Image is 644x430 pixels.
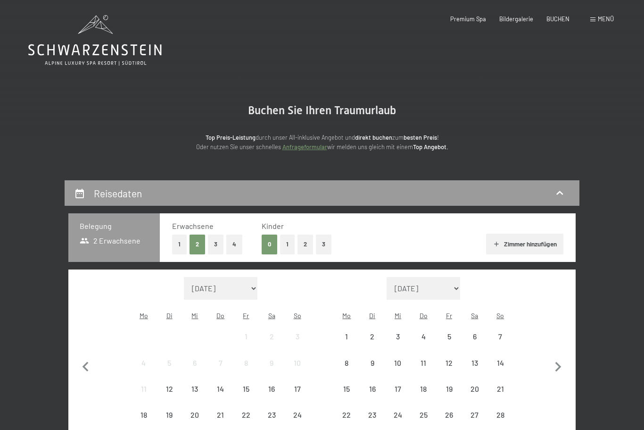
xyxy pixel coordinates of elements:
div: Tue Aug 05 2025 [157,350,182,375]
div: Anreise nicht möglich [462,350,487,375]
div: Fri Aug 22 2025 [233,402,259,428]
div: Anreise nicht möglich [131,376,157,402]
h3: Belegung [80,221,149,231]
div: 10 [386,359,410,383]
div: Fri Sep 05 2025 [436,324,462,349]
div: Tue Sep 09 2025 [360,350,385,375]
div: Anreise nicht möglich [334,350,359,375]
div: Anreise nicht möglich [385,324,411,349]
abbr: Mittwoch [395,312,401,320]
div: Sun Sep 14 2025 [487,350,513,375]
div: Tue Aug 12 2025 [157,376,182,402]
abbr: Montag [140,312,148,320]
div: Fri Sep 26 2025 [436,402,462,428]
div: Anreise nicht möglich [411,376,436,402]
div: Anreise nicht möglich [334,376,359,402]
div: Anreise nicht möglich [462,324,487,349]
div: Sat Sep 27 2025 [462,402,487,428]
button: 1 [172,235,187,254]
div: 16 [361,385,384,409]
div: Thu Aug 21 2025 [208,402,233,428]
div: Anreise nicht möglich [259,350,284,375]
a: Premium Spa [450,15,486,23]
div: Anreise nicht möglich [259,402,284,428]
div: 7 [488,333,512,356]
button: Zimmer hinzufügen [486,234,563,254]
div: Wed Aug 06 2025 [182,350,207,375]
div: Anreise nicht möglich [334,324,359,349]
div: Anreise nicht möglich [360,324,385,349]
div: 9 [260,359,283,383]
div: Sun Aug 03 2025 [284,324,310,349]
div: Anreise nicht möglich [487,402,513,428]
div: Sat Aug 23 2025 [259,402,284,428]
a: Bildergalerie [499,15,533,23]
div: 18 [412,385,435,409]
span: BUCHEN [546,15,570,23]
div: 7 [209,359,232,383]
div: Anreise nicht möglich [436,402,462,428]
div: Anreise nicht möglich [182,402,207,428]
strong: direkt buchen [355,134,392,141]
div: 12 [437,359,461,383]
div: Tue Aug 19 2025 [157,402,182,428]
div: 13 [463,359,487,383]
button: 1 [280,235,295,254]
div: Anreise nicht möglich [411,324,436,349]
div: Anreise nicht möglich [259,376,284,402]
div: Sun Aug 24 2025 [284,402,310,428]
div: Thu Sep 18 2025 [411,376,436,402]
div: Anreise nicht möglich [411,350,436,375]
div: Anreise nicht möglich [233,324,259,349]
div: Thu Aug 14 2025 [208,376,233,402]
strong: besten Preis [404,134,437,141]
div: Sun Sep 28 2025 [487,402,513,428]
div: Fri Aug 01 2025 [233,324,259,349]
abbr: Samstag [471,312,478,320]
strong: Top Preis-Leistung [206,134,256,141]
abbr: Donnerstag [420,312,428,320]
div: Sat Aug 02 2025 [259,324,284,349]
div: 13 [183,385,206,409]
div: Thu Sep 25 2025 [411,402,436,428]
div: Anreise nicht möglich [334,402,359,428]
div: 8 [335,359,358,383]
div: Anreise nicht möglich [360,350,385,375]
div: Tue Sep 16 2025 [360,376,385,402]
div: Anreise nicht möglich [462,376,487,402]
button: 0 [262,235,277,254]
div: 1 [234,333,258,356]
abbr: Sonntag [496,312,504,320]
button: 2 [190,235,205,254]
div: Anreise nicht möglich [487,324,513,349]
div: Mon Aug 18 2025 [131,402,157,428]
div: Fri Aug 08 2025 [233,350,259,375]
div: 15 [335,385,358,409]
a: Anfrageformular [282,143,327,151]
div: Thu Sep 04 2025 [411,324,436,349]
div: 17 [386,385,410,409]
div: Anreise nicht möglich [360,402,385,428]
div: Sat Aug 16 2025 [259,376,284,402]
div: Anreise nicht möglich [462,402,487,428]
span: Menü [598,15,614,23]
span: 2 Erwachsene [80,236,140,246]
div: Anreise nicht möglich [360,376,385,402]
div: Anreise nicht möglich [259,324,284,349]
div: Anreise nicht möglich [411,402,436,428]
abbr: Dienstag [369,312,375,320]
span: Buchen Sie Ihren Traumurlaub [248,104,396,117]
div: Mon Sep 01 2025 [334,324,359,349]
div: Anreise nicht möglich [284,376,310,402]
div: Anreise nicht möglich [233,376,259,402]
div: Sat Aug 09 2025 [259,350,284,375]
div: Anreise nicht möglich [182,376,207,402]
div: Anreise nicht möglich [131,350,157,375]
div: Anreise nicht möglich [436,376,462,402]
div: Anreise nicht möglich [157,402,182,428]
div: Wed Sep 24 2025 [385,402,411,428]
div: Thu Aug 07 2025 [208,350,233,375]
div: Anreise nicht möglich [284,324,310,349]
abbr: Freitag [243,312,249,320]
